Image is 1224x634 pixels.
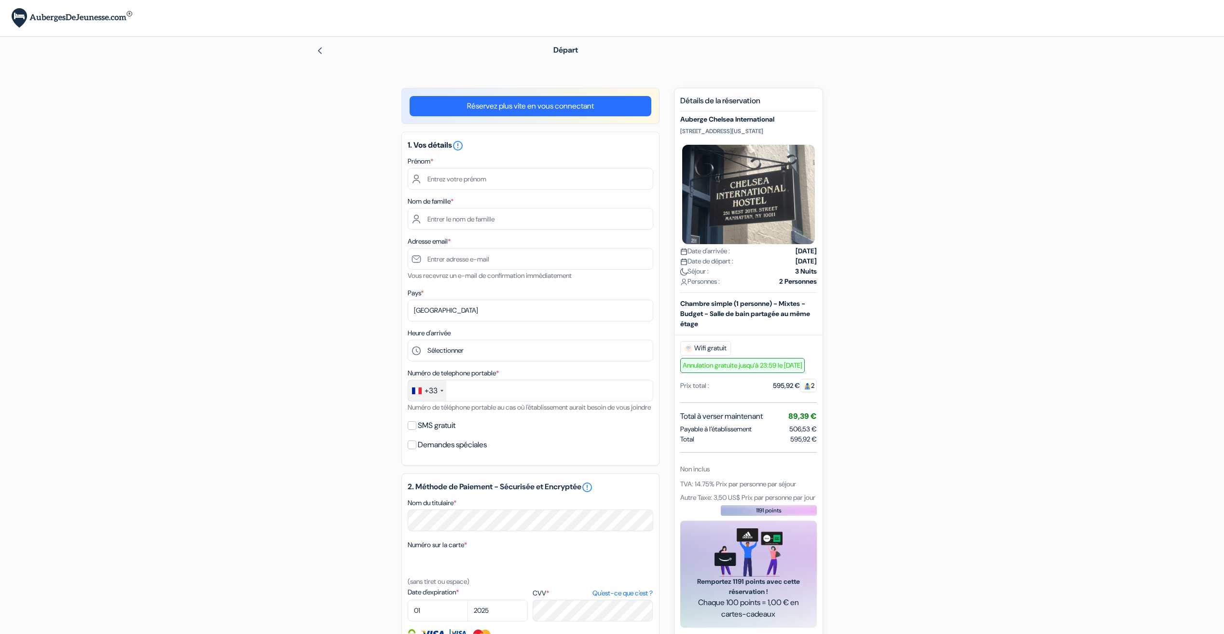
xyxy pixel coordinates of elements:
[680,424,752,434] span: Payable à l’établissement
[680,258,688,265] img: calendar.svg
[680,480,796,488] span: TVA: 14.75% Prix par personne par séjour
[408,156,433,166] label: Prénom
[796,246,817,256] strong: [DATE]
[680,464,817,474] div: Non inclus
[408,196,454,207] label: Nom de famille
[408,140,653,152] h5: 1. Vos détails
[795,266,817,276] strong: 3 Nuits
[680,266,709,276] span: Séjour :
[408,208,653,230] input: Entrer le nom de famille
[533,588,653,598] label: CVV
[408,328,451,338] label: Heure d'arrivée
[680,127,817,135] p: [STREET_ADDRESS][US_STATE]
[408,168,653,190] input: Entrez votre prénom
[773,381,817,391] div: 595,92 €
[680,358,805,373] span: Annulation gratuite jusqu’à 23:59 le [DATE]
[408,403,651,412] small: Numéro de téléphone portable au cas où l'établissement aurait besoin de vous joindre
[408,498,456,508] label: Nom du titulaire
[592,588,653,598] a: Qu'est-ce que c'est ?
[680,96,817,111] h5: Détails de la réservation
[756,506,782,515] span: 1191 points
[408,271,572,280] small: Vous recevrez un e-mail de confirmation immédiatement
[418,438,487,452] label: Demandes spéciales
[804,383,811,390] img: guest.svg
[796,256,817,266] strong: [DATE]
[680,341,731,356] span: Wifi gratuit
[408,288,424,298] label: Pays
[408,577,469,586] small: (sans tiret ou espace)
[680,299,810,328] b: Chambre simple (1 personne) - Mixtes - Budget - Salle de bain partagée au même étage
[408,236,451,247] label: Adresse email
[800,379,817,392] span: 2
[692,597,805,620] span: Chaque 100 points = 1,00 € en cartes-cadeaux
[685,345,692,352] img: free_wifi.svg
[408,248,653,270] input: Entrer adresse e-mail
[452,140,464,152] i: error_outline
[425,385,438,397] div: +33
[581,482,593,493] a: error_outline
[316,47,324,55] img: left_arrow.svg
[680,278,688,286] img: user_icon.svg
[408,380,446,401] div: France: +33
[680,434,694,444] span: Total
[408,540,467,550] label: Numéro sur la carte
[553,45,578,55] span: Départ
[680,268,688,276] img: moon.svg
[680,276,720,287] span: Personnes :
[408,482,653,493] h5: 2. Méthode de Paiement - Sécurisée et Encryptée
[779,276,817,287] strong: 2 Personnes
[789,425,817,433] span: 506,53 €
[715,528,783,577] img: gift_card_hero_new.png
[680,381,709,391] div: Prix total :
[408,587,528,597] label: Date d'expiration
[452,140,464,150] a: error_outline
[12,8,132,28] img: AubergesDeJeunesse.com
[680,246,730,256] span: Date d'arrivée :
[680,411,763,422] span: Total à verser maintenant
[692,577,805,597] span: Remportez 1191 points avec cette réservation !
[410,96,651,116] a: Réservez plus vite en vous connectant
[408,368,499,378] label: Numéro de telephone portable
[788,411,817,421] span: 89,39 €
[680,493,815,502] span: Autre Taxe: 3,50 US$ Prix par personne par jour
[790,434,817,444] span: 595,92 €
[680,256,733,266] span: Date de départ :
[418,419,455,432] label: SMS gratuit
[680,248,688,255] img: calendar.svg
[680,115,817,124] h5: Auberge Chelsea International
